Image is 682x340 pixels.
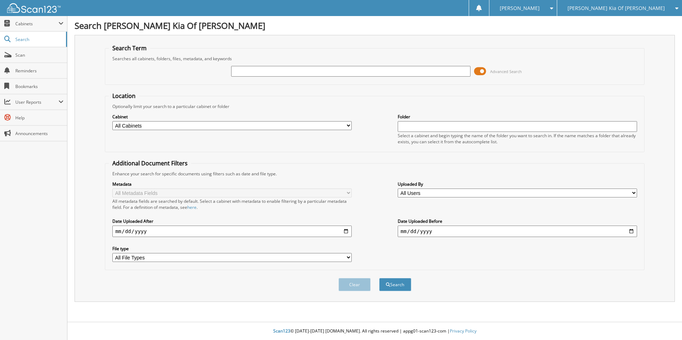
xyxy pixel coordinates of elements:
button: Clear [339,278,371,291]
legend: Additional Document Filters [109,159,191,167]
span: Advanced Search [490,69,522,74]
span: Search [15,36,62,42]
label: Folder [398,114,637,120]
label: File type [112,246,352,252]
span: Reminders [15,68,63,74]
span: Help [15,115,63,121]
img: scan123-logo-white.svg [7,3,61,13]
label: Date Uploaded Before [398,218,637,224]
div: All metadata fields are searched by default. Select a cabinet with metadata to enable filtering b... [112,198,352,210]
span: Announcements [15,130,63,136]
a: Privacy Policy [450,328,477,334]
button: Search [379,278,411,291]
label: Metadata [112,181,352,187]
input: end [398,226,637,237]
input: start [112,226,352,237]
span: Scan123 [273,328,290,334]
span: [PERSON_NAME] [500,6,540,10]
label: Uploaded By [398,181,637,187]
div: Enhance your search for specific documents using filters such as date and file type. [109,171,641,177]
a: here [187,204,197,210]
span: [PERSON_NAME] Kia Of [PERSON_NAME] [568,6,665,10]
div: Select a cabinet and begin typing the name of the folder you want to search in. If the name match... [398,133,637,145]
div: © [DATE]-[DATE] [DOMAIN_NAME]. All rights reserved | appg01-scan123-com | [67,323,682,340]
div: Searches all cabinets, folders, files, metadata, and keywords [109,56,641,62]
label: Date Uploaded After [112,218,352,224]
span: User Reports [15,99,58,105]
legend: Location [109,92,139,100]
span: Scan [15,52,63,58]
span: Bookmarks [15,83,63,89]
div: Optionally limit your search to a particular cabinet or folder [109,103,641,109]
legend: Search Term [109,44,150,52]
label: Cabinet [112,114,352,120]
h1: Search [PERSON_NAME] Kia Of [PERSON_NAME] [75,20,675,31]
span: Cabinets [15,21,58,27]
